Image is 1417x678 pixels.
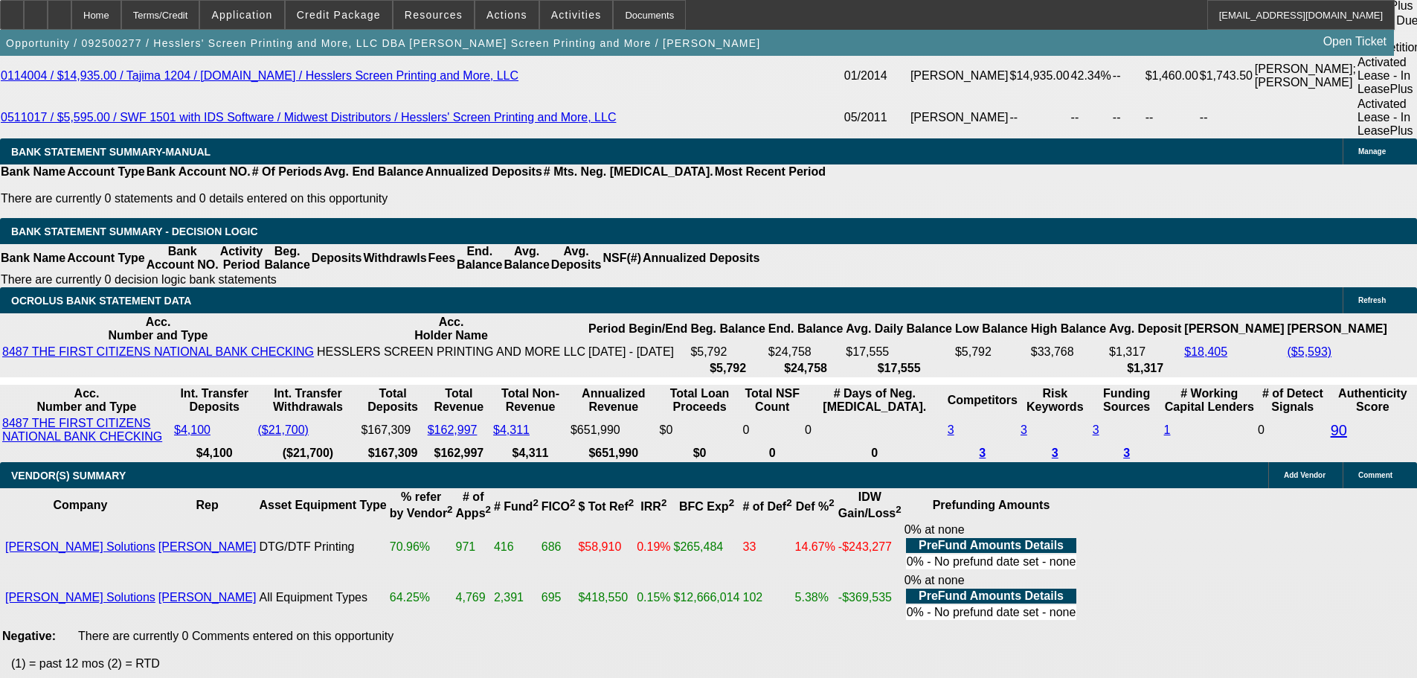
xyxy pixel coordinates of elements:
[1052,447,1058,459] a: 3
[360,446,425,461] th: $167,309
[1021,423,1027,436] a: 3
[804,446,945,461] th: 0
[640,500,666,513] b: IRR
[427,446,491,461] th: $162,997
[796,500,835,513] b: Def %
[636,522,671,572] td: 0.19%
[311,244,363,272] th: Deposits
[78,630,393,642] span: There are currently 0 Comments entered on this opportunity
[257,446,359,461] th: ($21,700)
[742,416,802,444] td: 0
[493,573,539,622] td: 2,391
[5,540,155,553] a: [PERSON_NAME] Solutions
[316,345,586,359] td: HESSLERS SCREEN PRINTING AND MORE LLC
[642,244,760,272] th: Annualized Deposits
[729,497,734,508] sup: 2
[1257,386,1328,415] th: # of Detect Signals
[1112,55,1145,97] td: --
[11,295,191,307] span: OCROLUS BANK STATEMENT DATA
[1,192,826,205] p: There are currently 0 statements and 0 details entered on this opportunity
[844,55,910,97] td: 01/2014
[456,244,503,272] th: End. Balance
[493,423,530,436] a: $4,311
[158,591,257,604] a: [PERSON_NAME]
[475,1,539,29] button: Actions
[768,345,844,359] td: $24,758
[174,423,211,436] a: $4,100
[405,9,463,21] span: Resources
[297,9,381,21] span: Credit Package
[679,500,734,513] b: BFC Exp
[211,9,272,21] span: Application
[11,226,258,237] span: Bank Statement Summary - Decision Logic
[173,386,255,415] th: Int. Transfer Deposits
[362,244,427,272] th: Withdrawls
[673,522,741,572] td: $265,484
[540,1,613,29] button: Activities
[1358,471,1392,479] span: Comment
[768,361,844,376] th: $24,758
[804,386,945,415] th: # Days of Neg. [MEDICAL_DATA].
[742,522,793,572] td: 33
[1009,97,1070,138] td: --
[492,386,568,415] th: Total Non-Revenue
[659,416,741,444] td: $0
[742,386,802,415] th: Sum of the Total NSF Count and Total Overdraft Fee Count from Ocrolus
[838,522,902,572] td: -$243,277
[906,554,1077,569] td: 0% - No prefund date set - none
[919,589,1064,602] b: PreFund Amounts Details
[786,497,791,508] sup: 2
[979,447,986,459] a: 3
[947,386,1018,415] th: Competitors
[1093,423,1099,436] a: 3
[1108,315,1182,343] th: Avg. Deposit
[1257,416,1328,444] td: 0
[5,591,155,604] a: [PERSON_NAME] Solutions
[2,417,162,443] a: 8487 THE FIRST CITIZENS NATIONAL BANK CHECKING
[263,244,310,272] th: Beg. Balance
[1358,147,1386,156] span: Manage
[390,490,453,519] b: % refer by Vendor
[1317,29,1392,54] a: Open Ticket
[455,573,492,622] td: 4,769
[919,539,1064,551] b: PreFund Amounts Details
[1287,315,1388,343] th: [PERSON_NAME]
[1331,422,1347,438] a: 90
[690,315,765,343] th: Beg. Balance
[360,416,425,444] td: $167,309
[1358,296,1386,304] span: Refresh
[533,497,538,508] sup: 2
[577,522,634,572] td: $58,910
[768,315,844,343] th: End. Balance
[1145,55,1199,97] td: $1,460.00
[551,9,602,21] span: Activities
[838,573,902,622] td: -$369,535
[1092,386,1162,415] th: Funding Sources
[389,522,454,572] td: 70.96%
[1184,345,1227,358] a: $18,405
[742,573,793,622] td: 102
[714,164,826,179] th: Most Recent Period
[954,315,1029,343] th: Low Balance
[1108,361,1182,376] th: $1,317
[11,470,126,482] span: VENDOR(S) SUMMARY
[954,345,1029,359] td: $5,792
[1284,471,1326,479] span: Add Vendor
[259,499,386,511] b: Asset Equipment Type
[1254,55,1357,97] td: [PERSON_NAME]; [PERSON_NAME]
[659,386,741,415] th: Total Loan Proceeds
[602,244,642,272] th: NSF(#)
[550,244,603,272] th: Avg. Deposits
[428,244,456,272] th: Fees
[53,499,107,511] b: Company
[258,573,387,622] td: All Equipment Types
[904,523,1079,571] div: 0% at none
[360,386,425,415] th: Total Deposits
[636,573,671,622] td: 0.15%
[492,446,568,461] th: $4,311
[1145,97,1199,138] td: --
[1164,423,1171,436] a: 1
[2,345,314,358] a: 8487 THE FIRST CITIZENS NATIONAL BANK CHECKING
[219,244,264,272] th: Activity Period
[742,446,802,461] th: 0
